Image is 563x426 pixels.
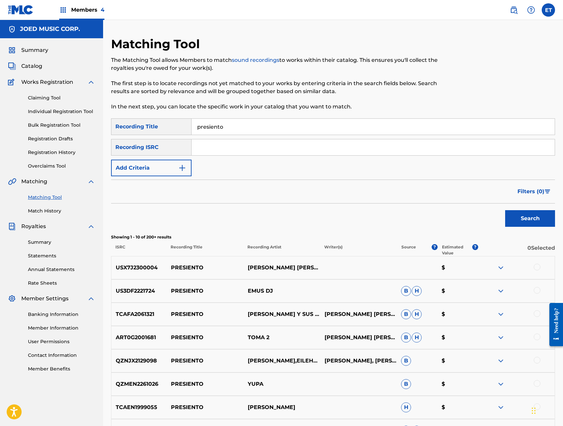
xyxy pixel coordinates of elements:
[412,333,422,343] span: H
[167,380,243,388] p: PRESIENTO
[507,3,520,17] a: Public Search
[111,403,167,411] p: TCAEN1999055
[71,6,104,14] span: Members
[59,6,67,14] img: Top Rightsholders
[28,108,95,115] a: Individual Registration Tool
[28,338,95,345] a: User Permissions
[111,160,192,176] button: Add Criteria
[401,333,411,343] span: B
[243,310,320,318] p: [PERSON_NAME] Y SUS ESTRELLAS
[320,244,397,256] p: Writer(s)
[437,380,478,388] p: $
[530,394,563,426] iframe: Chat Widget
[111,103,453,111] p: In the next step, you can locate the specific work in your catalog that you want to match.
[111,79,453,95] p: The first step is to locate recordings not yet matched to your works by entering criteria in the ...
[21,62,42,70] span: Catalog
[28,149,95,156] a: Registration History
[437,287,478,295] p: $
[432,244,438,250] span: ?
[437,334,478,342] p: $
[167,287,243,295] p: PRESIENTO
[497,357,505,365] img: expand
[111,334,167,342] p: ART0G2001681
[497,287,505,295] img: expand
[28,325,95,332] a: Member Information
[8,62,16,70] img: Catalog
[437,403,478,411] p: $
[87,178,95,186] img: expand
[320,357,397,365] p: [PERSON_NAME], [PERSON_NAME]
[8,222,16,230] img: Royalties
[527,6,535,14] img: help
[243,357,320,365] p: [PERSON_NAME],EILEHX JAUMA
[28,208,95,214] a: Match History
[28,122,95,129] a: Bulk Registration Tool
[542,3,555,17] div: User Menu
[167,357,243,365] p: PRESIENTO
[497,403,505,411] img: expand
[8,46,48,54] a: SummarySummary
[87,222,95,230] img: expand
[505,210,555,227] button: Search
[28,280,95,287] a: Rate Sheets
[21,46,48,54] span: Summary
[8,295,16,303] img: Member Settings
[320,310,397,318] p: [PERSON_NAME] [PERSON_NAME] [PERSON_NAME]
[111,357,167,365] p: QZNJX2129098
[111,234,555,240] p: Showing 1 - 10 of 200+ results
[111,380,167,388] p: QZMEN2261026
[111,56,453,72] p: The Matching Tool allows Members to match to works within their catalog. This ensures you'll coll...
[401,356,411,366] span: B
[21,295,69,303] span: Member Settings
[21,178,47,186] span: Matching
[401,244,416,256] p: Source
[412,286,422,296] span: H
[20,25,80,33] h5: JOED MUSIC CORP.
[401,402,411,412] span: H
[8,46,16,54] img: Summary
[401,286,411,296] span: B
[517,188,544,196] span: Filters ( 0 )
[167,334,243,342] p: PRESIENTO
[532,401,536,421] div: Drag
[497,310,505,318] img: expand
[8,25,16,33] img: Accounts
[243,334,320,342] p: TOMA 2
[478,244,555,256] p: 0 Selected
[21,78,73,86] span: Works Registration
[412,309,422,319] span: H
[243,403,320,411] p: [PERSON_NAME]
[28,266,95,273] a: Annual Statements
[8,178,16,186] img: Matching
[28,194,95,201] a: Matching Tool
[232,57,279,63] a: sound recordings
[8,78,17,86] img: Works Registration
[524,3,538,17] div: Help
[101,7,104,13] span: 4
[437,310,478,318] p: $
[513,183,555,200] button: Filters (0)
[167,403,243,411] p: PRESIENTO
[442,244,472,256] p: Estimated Value
[437,264,478,272] p: $
[401,379,411,389] span: B
[544,298,563,351] iframe: Resource Center
[243,264,320,272] p: [PERSON_NAME] [PERSON_NAME]
[87,295,95,303] img: expand
[510,6,518,14] img: search
[497,380,505,388] img: expand
[243,244,320,256] p: Recording Artist
[28,94,95,101] a: Claiming Tool
[401,309,411,319] span: B
[21,222,46,230] span: Royalties
[87,78,95,86] img: expand
[178,164,186,172] img: 9d2ae6d4665cec9f34b9.svg
[497,264,505,272] img: expand
[167,264,243,272] p: PRESIENTO
[243,287,320,295] p: EMUS DJ
[28,311,95,318] a: Banking Information
[111,118,555,230] form: Search Form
